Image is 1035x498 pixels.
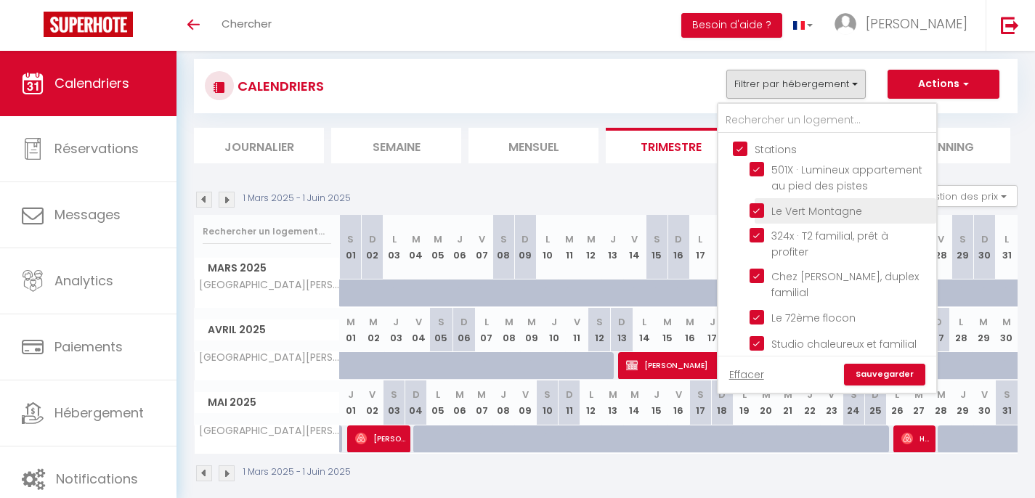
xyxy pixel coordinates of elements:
[888,70,999,99] button: Actions
[498,308,520,352] th: 08
[828,388,835,401] abbr: V
[194,128,324,163] li: Journalier
[347,232,354,246] abbr: S
[393,315,399,329] abbr: J
[527,315,536,329] abbr: M
[799,380,821,425] th: 22
[457,232,463,246] abbr: J
[631,232,638,246] abbr: V
[460,315,468,329] abbr: D
[624,215,646,279] th: 14
[56,470,138,488] span: Notifications
[711,380,733,425] th: 18
[427,215,449,279] th: 05
[436,388,440,401] abbr: L
[355,425,406,452] span: [PERSON_NAME]
[821,380,843,425] th: 23
[981,388,988,401] abbr: V
[566,308,588,352] th: 11
[937,388,946,401] abbr: M
[574,315,580,329] abbr: V
[718,107,936,134] input: Rechercher un logement...
[675,388,682,401] abbr: V
[689,215,711,279] th: 17
[405,380,427,425] th: 04
[588,308,611,352] th: 12
[1001,16,1019,34] img: logout
[203,219,331,245] input: Rechercher un logement...
[656,308,678,352] th: 15
[54,338,123,356] span: Paiements
[559,380,580,425] th: 11
[391,388,397,401] abbr: S
[331,128,461,163] li: Semaine
[633,308,656,352] th: 14
[938,232,944,246] abbr: V
[545,232,550,246] abbr: L
[711,215,733,279] th: 18
[835,13,856,35] img: ...
[609,388,617,401] abbr: M
[667,215,689,279] th: 16
[492,380,514,425] th: 08
[514,380,536,425] th: 09
[701,308,723,352] th: 17
[886,380,908,425] th: 26
[521,232,529,246] abbr: D
[520,308,543,352] th: 09
[383,380,405,425] th: 03
[362,215,383,279] th: 02
[234,70,324,102] h3: CALENDRIERS
[44,12,133,37] img: Super Booking
[949,308,972,352] th: 28
[1002,315,1011,329] abbr: M
[733,380,755,425] th: 19
[909,185,1018,207] button: Gestion des prix
[952,215,974,279] th: 29
[935,315,942,329] abbr: D
[413,388,420,401] abbr: D
[718,388,726,401] abbr: D
[514,215,536,279] th: 09
[479,232,485,246] abbr: V
[415,315,422,329] abbr: V
[979,315,988,329] abbr: M
[362,308,385,352] th: 02
[602,380,624,425] th: 13
[243,465,351,479] p: 1 Mars 2025 - 1 Juin 2025
[477,388,486,401] abbr: M
[771,229,888,259] span: 324x · T2 familial, prêt à profiter
[901,425,930,452] span: Hml Construction
[484,315,489,329] abbr: L
[686,315,694,329] abbr: M
[54,272,113,290] span: Analytics
[996,380,1018,425] th: 31
[777,380,799,425] th: 21
[843,380,864,425] th: 24
[930,215,951,279] th: 28
[243,192,351,205] p: 1 Mars 2025 - 1 Juin 2025
[784,388,792,401] abbr: M
[675,232,682,246] abbr: D
[960,388,966,401] abbr: J
[927,308,949,352] th: 27
[689,380,711,425] th: 17
[959,232,966,246] abbr: S
[536,215,558,279] th: 10
[551,315,557,329] abbr: J
[678,308,701,352] th: 16
[914,388,923,401] abbr: M
[383,215,405,279] th: 03
[755,380,777,425] th: 20
[197,425,342,436] span: [GEOGRAPHIC_DATA][PERSON_NAME], chaleureuse et reposante
[54,205,121,224] span: Messages
[589,388,593,401] abbr: L
[611,308,633,352] th: 13
[492,215,514,279] th: 08
[197,279,342,290] span: [GEOGRAPHIC_DATA][PERSON_NAME], chaleureuse et reposante
[596,315,603,329] abbr: S
[930,380,951,425] th: 28
[646,380,667,425] th: 15
[471,380,492,425] th: 07
[602,215,624,279] th: 13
